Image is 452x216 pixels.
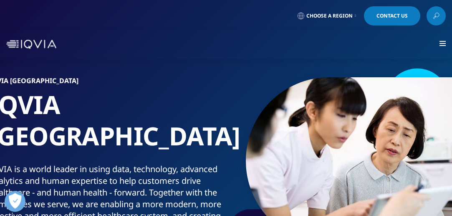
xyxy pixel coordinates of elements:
button: Open Preferences [5,191,25,212]
span: Choose a Region [306,13,353,19]
img: IQVIA Healthcare Information Technology and Pharma Clinical Research Company [6,40,56,49]
a: Contact Us [364,6,420,25]
span: Contact Us [376,13,408,18]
